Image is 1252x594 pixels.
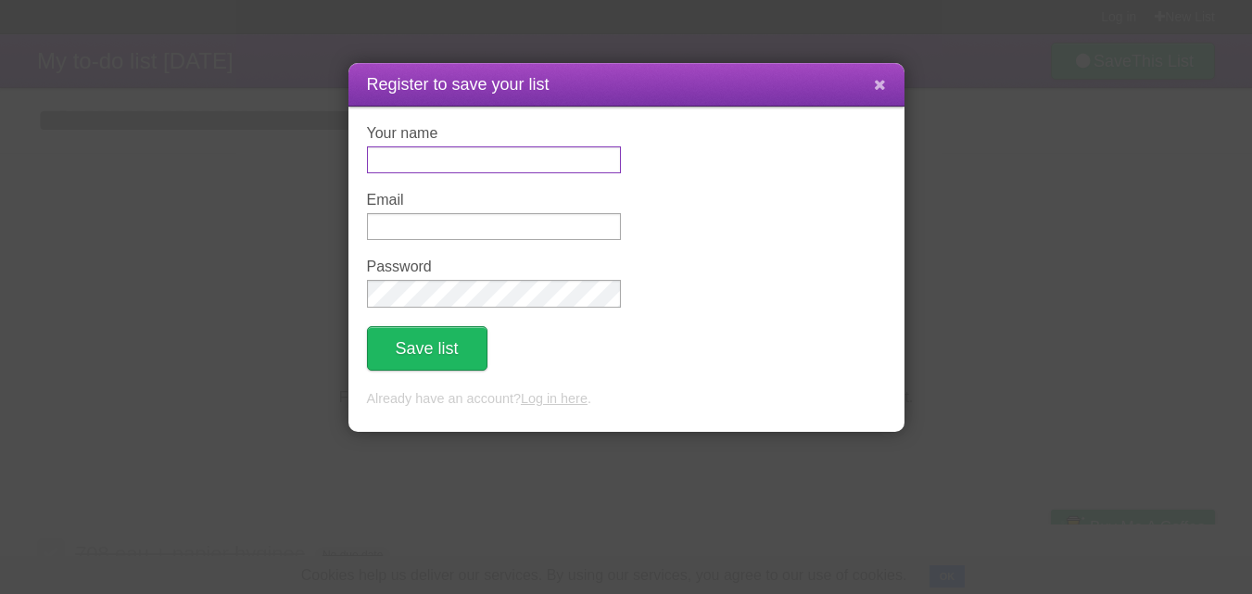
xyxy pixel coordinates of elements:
label: Password [367,259,621,275]
p: Already have an account? . [367,389,886,410]
label: Your name [367,125,621,142]
h1: Register to save your list [367,72,886,97]
button: Save list [367,326,487,371]
a: Log in here [521,391,588,406]
label: Email [367,192,621,209]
